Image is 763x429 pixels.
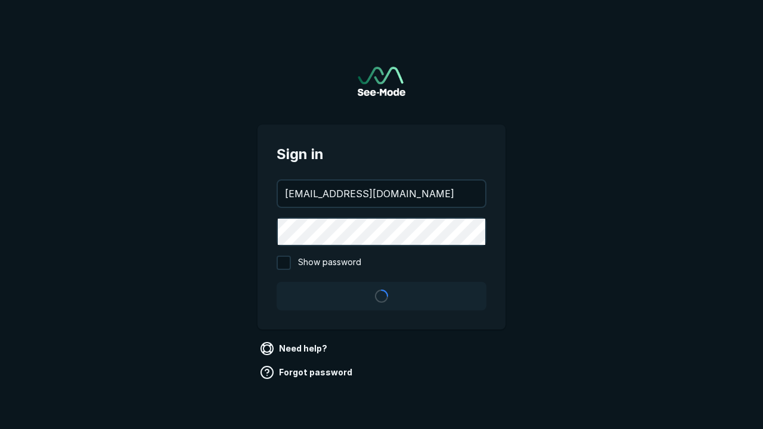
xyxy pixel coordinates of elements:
a: Need help? [258,339,332,358]
input: your@email.com [278,181,485,207]
img: See-Mode Logo [358,67,405,96]
a: Forgot password [258,363,357,382]
span: Show password [298,256,361,270]
a: Go to sign in [358,67,405,96]
span: Sign in [277,144,486,165]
